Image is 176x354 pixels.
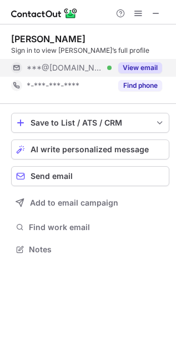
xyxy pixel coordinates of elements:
[31,118,150,127] div: Save to List / ATS / CRM
[11,193,169,213] button: Add to email campaign
[31,145,149,154] span: AI write personalized message
[11,7,78,20] img: ContactOut v5.3.10
[118,80,162,91] button: Reveal Button
[118,62,162,73] button: Reveal Button
[11,242,169,257] button: Notes
[11,220,169,235] button: Find work email
[11,46,169,56] div: Sign in to view [PERSON_NAME]’s full profile
[31,172,73,181] span: Send email
[11,113,169,133] button: save-profile-one-click
[11,166,169,186] button: Send email
[29,245,165,255] span: Notes
[27,63,103,73] span: ***@[DOMAIN_NAME]
[11,33,86,44] div: [PERSON_NAME]
[30,198,118,207] span: Add to email campaign
[11,139,169,159] button: AI write personalized message
[29,222,165,232] span: Find work email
